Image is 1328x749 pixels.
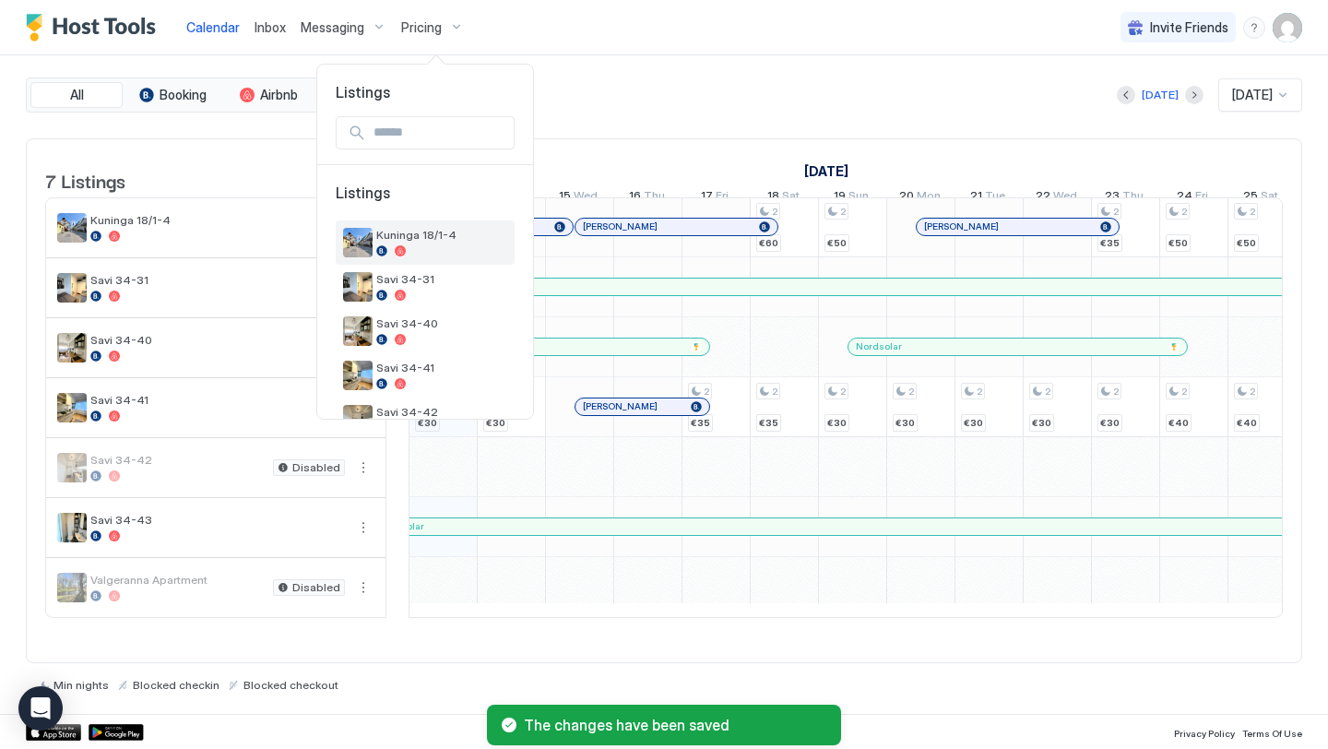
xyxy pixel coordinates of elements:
[343,361,373,390] div: listing image
[18,686,63,731] div: Open Intercom Messenger
[336,184,515,220] span: Listings
[376,228,507,242] span: Kuninga 18/1-4
[343,228,373,257] div: listing image
[376,316,507,330] span: Savi 34-40
[376,405,507,419] span: Savi 34-42
[317,83,533,101] span: Listings
[343,405,373,434] div: listing image
[343,316,373,346] div: listing image
[376,272,507,286] span: Savi 34-31
[366,117,514,149] input: Input Field
[376,361,507,374] span: Savi 34-41
[343,272,373,302] div: listing image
